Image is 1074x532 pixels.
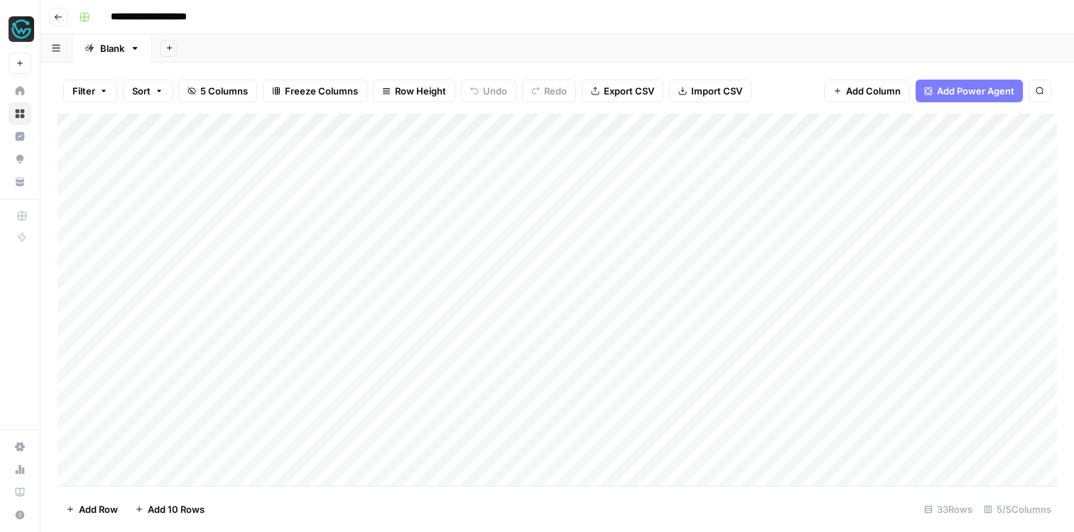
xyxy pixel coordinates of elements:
[9,102,31,125] a: Browse
[126,498,213,521] button: Add 10 Rows
[373,80,455,102] button: Row Height
[669,80,752,102] button: Import CSV
[395,84,446,98] span: Row Height
[72,34,152,63] a: Blank
[285,84,358,98] span: Freeze Columns
[9,458,31,481] a: Usage
[9,504,31,526] button: Help + Support
[148,502,205,516] span: Add 10 Rows
[937,84,1014,98] span: Add Power Agent
[9,80,31,102] a: Home
[63,80,117,102] button: Filter
[582,80,663,102] button: Export CSV
[72,84,95,98] span: Filter
[9,148,31,170] a: Opportunities
[824,80,910,102] button: Add Column
[9,435,31,458] a: Settings
[604,84,654,98] span: Export CSV
[9,11,31,47] button: Workspace: WunderGraph
[200,84,248,98] span: 5 Columns
[100,41,124,55] div: Blank
[544,84,567,98] span: Redo
[132,84,151,98] span: Sort
[123,80,173,102] button: Sort
[79,502,118,516] span: Add Row
[461,80,516,102] button: Undo
[9,170,31,193] a: Your Data
[978,498,1057,521] div: 5/5 Columns
[263,80,367,102] button: Freeze Columns
[691,84,742,98] span: Import CSV
[916,80,1023,102] button: Add Power Agent
[9,481,31,504] a: Learning Hub
[9,16,34,42] img: WunderGraph Logo
[9,125,31,148] a: Insights
[846,84,901,98] span: Add Column
[58,498,126,521] button: Add Row
[522,80,576,102] button: Redo
[918,498,978,521] div: 33 Rows
[178,80,257,102] button: 5 Columns
[483,84,507,98] span: Undo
